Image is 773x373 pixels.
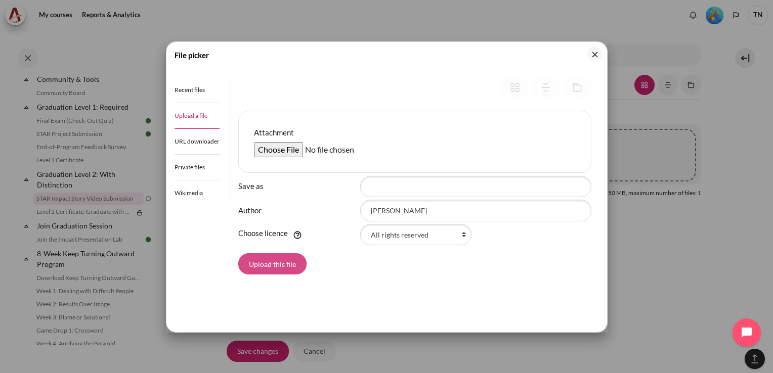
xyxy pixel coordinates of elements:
[238,205,356,216] label: Author
[175,189,203,197] span: Wikimedia
[175,155,220,180] a: Private files
[238,253,307,274] button: Upload this file
[175,163,205,171] span: Private files
[175,180,220,206] a: Wikimedia
[175,86,205,94] span: Recent files
[238,180,356,192] label: Save as
[587,47,602,62] button: Close
[254,127,294,138] label: Attachment
[175,137,220,145] span: URL downloader
[238,227,288,239] label: Choose licence
[175,129,220,155] a: URL downloader
[175,103,220,129] a: Upload a file
[175,50,209,61] h3: File picker
[291,230,304,240] a: Help
[293,230,302,240] img: Help with Choose licence
[175,77,220,103] a: Recent files
[175,112,207,119] span: Upload a file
